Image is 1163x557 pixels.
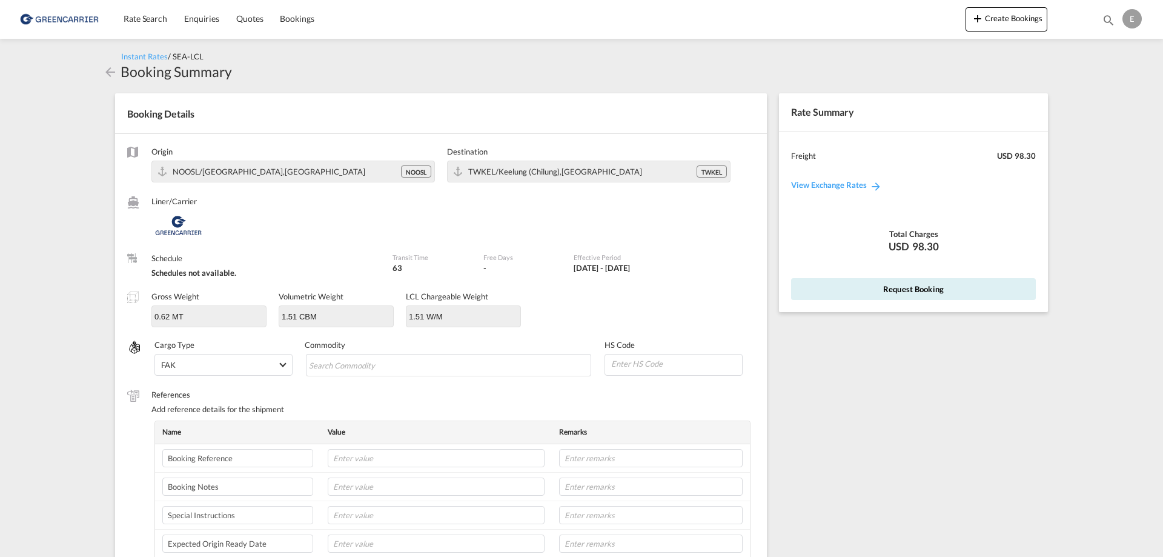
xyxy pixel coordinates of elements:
[280,13,314,24] span: Bookings
[328,478,545,496] input: Enter value
[184,13,219,24] span: Enquiries
[393,262,471,273] div: 63
[1122,9,1142,28] div: E
[103,62,121,81] div: icon-arrow-left
[151,267,380,278] div: Schedules not available.
[483,253,562,262] label: Free Days
[1102,13,1115,27] md-icon: icon-magnify
[127,196,139,208] md-icon: /assets/icons/custom/liner-aaa8ad.svg
[791,228,1036,239] div: Total Charges
[162,506,313,524] input: Enter label
[306,354,592,376] md-chips-wrap: Chips container with autocompletion. Enter the text area, type text to search, and then use the u...
[997,150,1036,161] div: USD 98.30
[121,62,232,81] div: Booking Summary
[779,168,894,202] a: View Exchange Rates
[912,239,939,254] span: 98.30
[154,339,293,350] label: Cargo Type
[328,449,545,467] input: Enter value
[154,354,293,376] md-select: Select Cargo type: FAK
[168,52,204,61] span: / SEA-LCL
[151,253,380,264] label: Schedule
[121,52,168,61] span: Instant Rates
[151,210,380,241] div: Greencarrier Consolidators
[552,421,750,444] th: Remarks
[162,449,313,467] input: Enter label
[279,292,343,301] label: Volumetric Weight
[151,210,205,241] img: Greencarrier Consolidators
[151,196,380,207] label: Liner/Carrier
[309,356,420,375] input: Search Commodity
[559,449,743,467] input: Enter remarks
[124,13,167,24] span: Rate Search
[18,5,100,33] img: e39c37208afe11efa9cb1d7a6ea7d6f5.png
[305,339,593,350] label: Commodity
[447,146,731,157] label: Destination
[468,167,642,176] span: TWKEL/Keelung (Chilung),Asia Pacific
[779,93,1048,131] div: Rate Summary
[127,108,194,119] span: Booking Details
[151,404,755,415] div: Add reference details for the shipment
[401,165,431,178] div: NOOSL
[791,150,816,161] div: Freight
[970,11,985,25] md-icon: icon-plus 400-fg
[559,478,743,496] input: Enter remarks
[1102,13,1115,32] div: icon-magnify
[483,262,486,273] div: -
[161,360,176,370] div: FAK
[791,239,1036,254] div: USD
[610,355,742,373] input: Enter HS Code
[559,535,743,553] input: Enter remarks
[605,339,743,350] label: HS Code
[151,146,435,157] label: Origin
[151,389,755,400] label: References
[406,292,488,301] label: LCL Chargeable Weight
[791,278,1036,300] button: Request Booking
[162,478,313,496] input: Enter label
[574,253,682,262] label: Effective Period
[870,180,882,192] md-icon: icon-arrow-right
[393,253,471,262] label: Transit Time
[328,535,545,553] input: Enter value
[151,292,199,301] label: Gross Weight
[559,506,743,524] input: Enter remarks
[103,65,118,79] md-icon: icon-arrow-left
[574,262,630,273] div: 01 Aug 2025 - 31 Aug 2025
[320,421,552,444] th: Value
[162,535,313,553] input: Enter label
[173,167,365,176] span: NOOSL/Oslo,Europe
[966,7,1047,32] button: icon-plus 400-fgCreate Bookings
[236,13,263,24] span: Quotes
[697,165,727,178] div: TWKEL
[328,506,545,524] input: Enter value
[155,421,320,444] th: Name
